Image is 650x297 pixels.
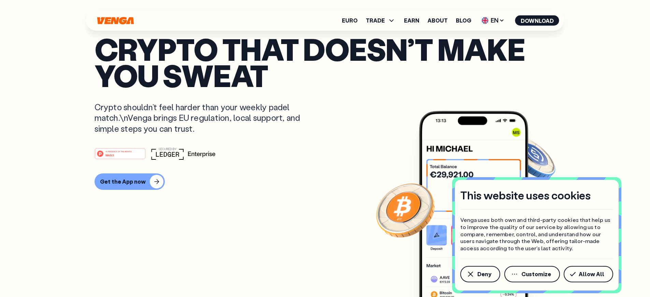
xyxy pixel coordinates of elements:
a: Blog [456,18,471,23]
button: Customize [504,266,560,282]
div: Get the App now [100,178,146,185]
img: flag-uk [482,17,489,24]
button: Deny [460,266,500,282]
img: Bitcoin [375,179,436,241]
img: USDC coin [508,133,557,182]
a: Euro [342,18,358,23]
span: Allow All [579,271,604,277]
button: Download [515,15,559,26]
svg: Home [97,17,135,25]
span: Deny [477,271,491,277]
a: #1 PRODUCT OF THE MONTHWeb3 [95,152,146,161]
span: Customize [521,271,551,277]
p: Crypto that doesn’t make you sweat [95,36,556,88]
a: Earn [404,18,419,23]
a: Get the App now [95,173,556,190]
span: TRADE [366,16,396,25]
p: Venga uses both own and third-party cookies that help us to improve the quality of our service by... [460,216,613,252]
h4: This website uses cookies [460,188,591,202]
button: Get the App now [95,173,165,190]
span: EN [479,15,507,26]
a: About [428,18,448,23]
span: TRADE [366,18,385,23]
tspan: #1 PRODUCT OF THE MONTH [105,151,131,153]
p: Crypto shouldn’t feel harder than your weekly padel match.\nVenga brings EU regulation, local sup... [95,102,310,134]
button: Allow All [564,266,613,282]
tspan: Web3 [105,153,114,157]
